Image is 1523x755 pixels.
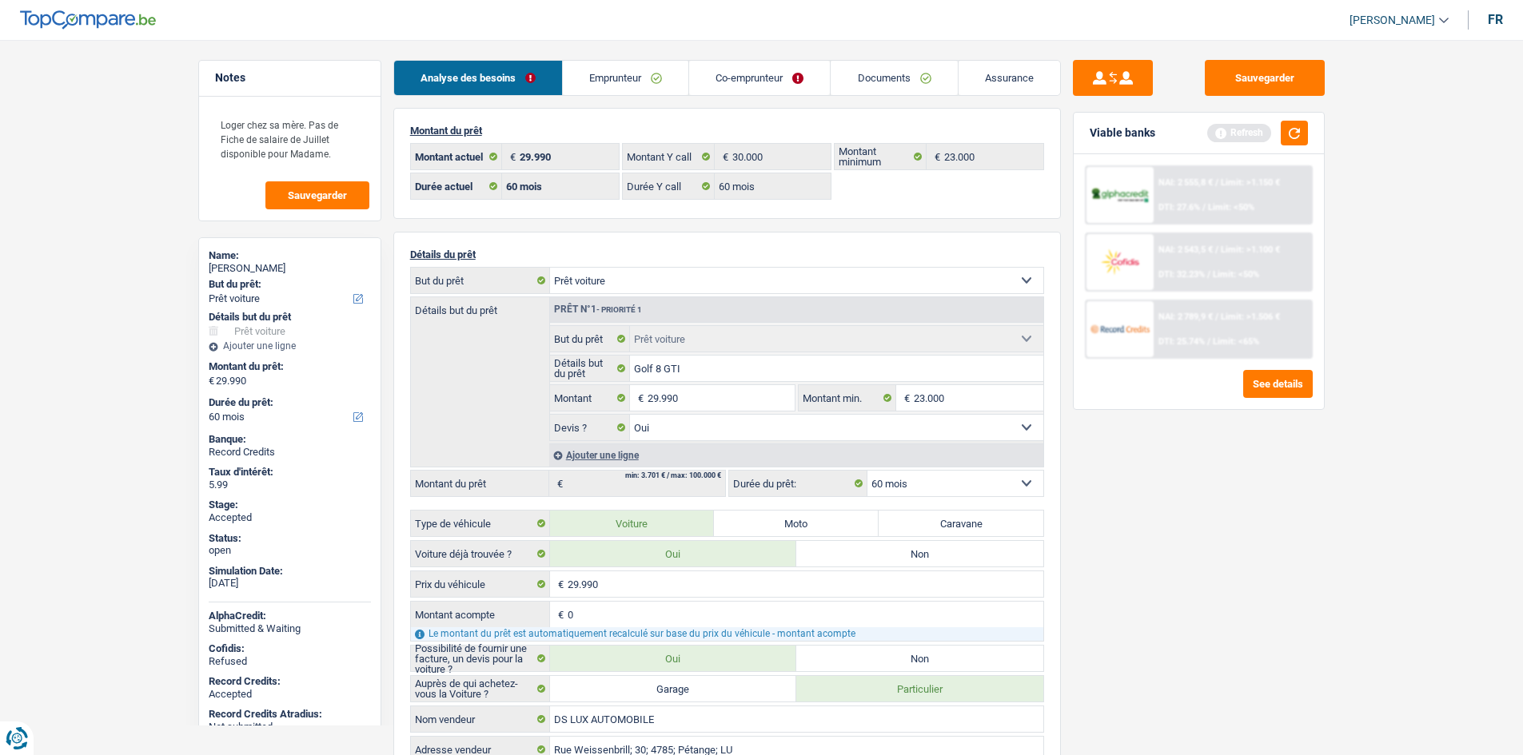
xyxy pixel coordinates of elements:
[1221,312,1280,322] span: Limit: >1.506 €
[550,571,568,597] span: €
[411,471,549,496] label: Montant du prêt
[1158,312,1213,322] span: NAI: 2 789,9 €
[714,511,879,536] label: Moto
[411,602,550,627] label: Montant acompte
[729,471,867,496] label: Durée du prêt:
[209,577,371,590] div: [DATE]
[796,541,1043,566] label: Non
[209,721,371,733] div: Not submitted
[20,10,156,30] img: TopCompare Logo
[796,646,1043,671] label: Non
[879,511,1043,536] label: Caravane
[411,268,550,293] label: But du prêt
[1221,244,1280,255] span: Limit: >1.100 €
[215,71,365,85] h5: Notes
[411,297,549,316] label: Détails but du prêt
[550,646,797,671] label: Oui
[550,415,631,440] label: Devis ?
[209,511,371,524] div: Accepted
[550,676,797,701] label: Garage
[1215,177,1218,188] span: /
[689,61,830,95] a: Co-emprunteur
[1215,244,1218,255] span: /
[1090,126,1155,140] div: Viable banks
[209,311,371,324] div: Détails but du prêt
[411,173,503,199] label: Durée actuel
[209,375,214,387] span: €
[550,304,646,315] div: Prêt n°1
[1158,177,1213,188] span: NAI: 2 555,8 €
[550,602,568,627] span: €
[411,541,550,566] label: Voiture déjà trouvée ?
[1202,202,1206,213] span: /
[209,446,371,459] div: Record Credits
[1213,336,1259,347] span: Limit: <65%
[896,385,914,411] span: €
[1350,14,1435,27] span: [PERSON_NAME]
[411,144,503,169] label: Montant actuel
[1208,202,1254,213] span: Limit: <50%
[1488,12,1503,27] div: fr
[1221,177,1280,188] span: Limit: >1.150 €
[1090,247,1150,276] img: Cofidis
[835,144,927,169] label: Montant minimum
[209,532,371,545] div: Status:
[1207,124,1271,141] div: Refresh
[209,396,368,409] label: Durée du prêt:
[411,511,550,536] label: Type de véhicule
[209,278,368,291] label: But du prêt:
[927,144,944,169] span: €
[411,706,550,732] label: Nom vendeur
[550,356,631,381] label: Détails but du prêt
[1205,60,1325,96] button: Sauvegarder
[209,565,371,578] div: Simulation Date:
[549,443,1043,467] div: Ajouter une ligne
[1337,7,1449,34] a: [PERSON_NAME]
[209,466,371,479] div: Taux d'intérêt:
[596,305,642,314] span: - Priorité 1
[1215,312,1218,322] span: /
[1243,370,1313,398] button: See details
[410,125,1044,137] p: Montant du prêt
[1158,202,1200,213] span: DTI: 27.6%
[209,340,371,352] div: Ajouter une ligne
[563,61,688,95] a: Emprunteur
[209,499,371,511] div: Stage:
[209,708,371,721] div: Record Credits Atradius:
[411,627,1043,641] div: Le montant du prêt est automatiquement recalculé sur base du prix du véhicule - montant acompte
[209,622,371,635] div: Submitted & Waiting
[550,511,715,536] label: Voiture
[209,479,371,491] div: 5.99
[623,144,715,169] label: Montant Y call
[209,675,371,688] div: Record Credits:
[550,326,631,352] label: But du prêt
[796,676,1043,701] label: Particulier
[550,541,797,566] label: Oui
[630,385,648,411] span: €
[549,471,567,496] span: €
[715,144,732,169] span: €
[411,646,550,671] label: Possibilité de fournir une facture, un devis pour la voiture ?
[1207,336,1210,347] span: /
[411,676,550,701] label: Auprès de qui achetez-vous la Voiture ?
[209,262,371,275] div: [PERSON_NAME]
[1158,269,1205,280] span: DTI: 32.23%
[1158,336,1205,347] span: DTI: 25.74%
[959,61,1060,95] a: Assurance
[623,173,715,199] label: Durée Y call
[394,61,562,95] a: Analyse des besoins
[209,360,368,373] label: Montant du prêt:
[209,642,371,655] div: Cofidis:
[209,688,371,701] div: Accepted
[1090,314,1150,344] img: Record Credits
[265,181,369,209] button: Sauvegarder
[625,472,721,479] div: min: 3.701 € / max: 100.000 €
[209,655,371,668] div: Refused
[209,544,371,557] div: open
[411,571,550,597] label: Prix du véhicule
[550,385,631,411] label: Montant
[799,385,896,411] label: Montant min.
[209,249,371,262] div: Name:
[1090,186,1150,205] img: AlphaCredit
[831,61,957,95] a: Documents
